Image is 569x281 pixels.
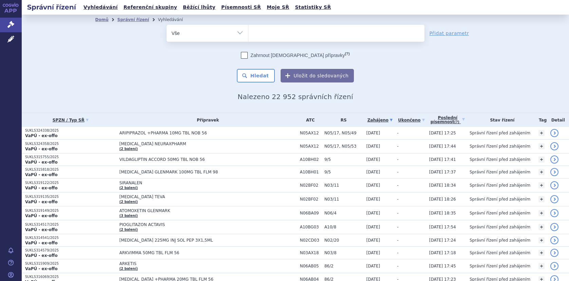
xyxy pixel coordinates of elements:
[119,261,289,266] span: ARKETIS
[119,147,138,151] a: (2 balení)
[366,250,380,255] span: [DATE]
[119,157,289,162] span: VILDAGLIPTIN ACCORD 50MG TBL NOB 56
[550,155,558,164] a: detail
[25,261,116,266] p: SUKLS315909/2025
[281,69,354,82] button: Uložit do sledovaných
[550,249,558,257] a: detail
[397,211,398,216] span: -
[117,17,149,22] a: Správní řízení
[454,120,459,124] abbr: (?)
[300,183,321,188] span: N02BF02
[119,208,289,213] span: ATOMOXETIN GLENMARK
[25,172,58,177] strong: VaPÚ - ex-offo
[25,227,58,232] strong: VaPÚ - ex-offo
[538,156,545,163] a: +
[119,186,138,190] a: (2 balení)
[366,211,380,216] span: [DATE]
[25,266,58,271] strong: VaPÚ - ex-offo
[538,263,545,269] a: +
[300,144,321,149] span: N05AX12
[25,241,58,245] strong: VaPÚ - ex-offo
[95,17,109,22] a: Domů
[366,157,380,162] span: [DATE]
[324,157,363,162] span: 9/5
[366,131,380,135] span: [DATE]
[366,238,380,243] span: [DATE]
[538,196,545,202] a: +
[429,183,456,188] span: [DATE] 18:34
[429,211,456,216] span: [DATE] 18:35
[119,170,289,174] span: [MEDICAL_DATA] GLENMARK 100MG TBL FLM 98
[430,30,469,37] a: Přidat parametr
[429,113,466,127] a: Poslednípísemnost(?)
[300,170,321,174] span: A10BH01
[397,197,398,202] span: -
[470,225,530,229] span: Správní řízení před zahájením
[429,197,456,202] span: [DATE] 18:26
[538,237,545,243] a: +
[219,3,263,12] a: Písemnosti SŘ
[550,223,558,231] a: detail
[119,142,289,146] span: [MEDICAL_DATA] NEURAXPHARM
[119,267,138,270] a: (2 balení)
[300,131,321,135] span: N05AX12
[538,224,545,230] a: +
[324,250,363,255] span: N03/8
[25,167,116,172] p: SUKLS315818/2025
[324,211,363,216] span: N06/4
[119,194,289,199] span: [MEDICAL_DATA] TEVA
[300,211,321,216] span: N06BA09
[366,264,380,268] span: [DATE]
[397,264,398,268] span: -
[538,210,545,216] a: +
[550,142,558,150] a: detail
[300,225,321,229] span: A10BG03
[300,238,321,243] span: N02CD03
[25,147,58,151] strong: VaPÚ - ex-offo
[22,2,81,12] h2: Správní řízení
[550,262,558,270] a: detail
[25,155,116,160] p: SUKLS315755/2025
[429,131,456,135] span: [DATE] 17:25
[238,93,353,101] span: Nalezeno 22 952 správních řízení
[470,157,530,162] span: Správní řízení před zahájením
[470,211,530,216] span: Správní řízení před zahájením
[181,3,217,12] a: Běžící lhůty
[300,197,321,202] span: N02BF02
[297,113,321,127] th: ATC
[25,186,58,190] strong: VaPÚ - ex-offo
[300,250,321,255] span: N03AX18
[81,3,120,12] a: Vyhledávání
[121,3,179,12] a: Referenční skupiny
[119,222,289,227] span: PIOGLITAZON ACTAVIS
[550,168,558,176] a: detail
[547,113,569,127] th: Detail
[397,170,398,174] span: -
[470,144,530,149] span: Správní řízení před zahájením
[119,250,289,255] span: ARKVIMMA 50MG TBL FLM 56
[397,131,398,135] span: -
[119,181,289,185] span: SIRANALEN
[397,144,398,149] span: -
[366,115,394,125] a: Zahájeno
[397,115,426,125] a: Ukončeno
[158,15,192,25] li: Vyhledávání
[470,197,530,202] span: Správní řízení před zahájením
[429,157,456,162] span: [DATE] 17:41
[324,183,363,188] span: N03/11
[466,113,535,127] th: Stav řízení
[25,160,58,165] strong: VaPÚ - ex-offo
[237,69,275,82] button: Hledat
[470,250,530,255] span: Správní řízení před zahájením
[25,213,58,218] strong: VaPÚ - ex-offo
[25,194,116,199] p: SUKLS319135/2025
[429,264,456,268] span: [DATE] 17:45
[25,181,116,185] p: SUKLS319122/2025
[119,228,138,231] a: (2 balení)
[25,222,116,227] p: SUKLS314517/2025
[550,181,558,189] a: detail
[321,113,363,127] th: RS
[470,238,530,243] span: Správní řízení před zahájením
[116,113,297,127] th: Přípravek
[397,183,398,188] span: -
